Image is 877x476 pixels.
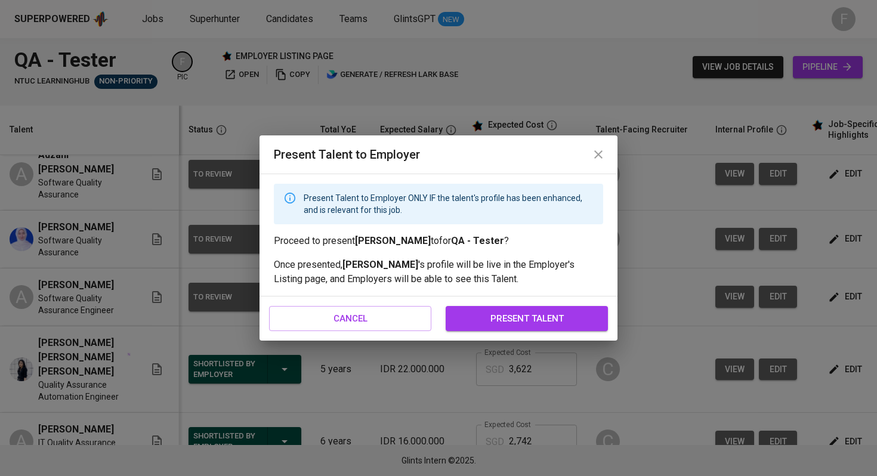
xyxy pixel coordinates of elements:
[446,306,608,331] button: present talent
[355,235,431,246] strong: [PERSON_NAME]
[304,187,594,221] div: Present Talent to Employer ONLY IF the talent's profile has been enhanced, and is relevant for th...
[459,311,595,326] span: present talent
[274,234,603,248] p: Proceed to present to for ?
[274,258,603,286] p: Once presented, 's profile will be live in the Employer's Listing page, and Employers will be abl...
[282,311,418,326] span: cancel
[342,259,418,270] strong: [PERSON_NAME]
[274,145,603,164] h6: Present Talent to Employer
[584,140,613,169] button: close
[269,306,431,331] button: cancel
[451,235,504,246] strong: QA - Tester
